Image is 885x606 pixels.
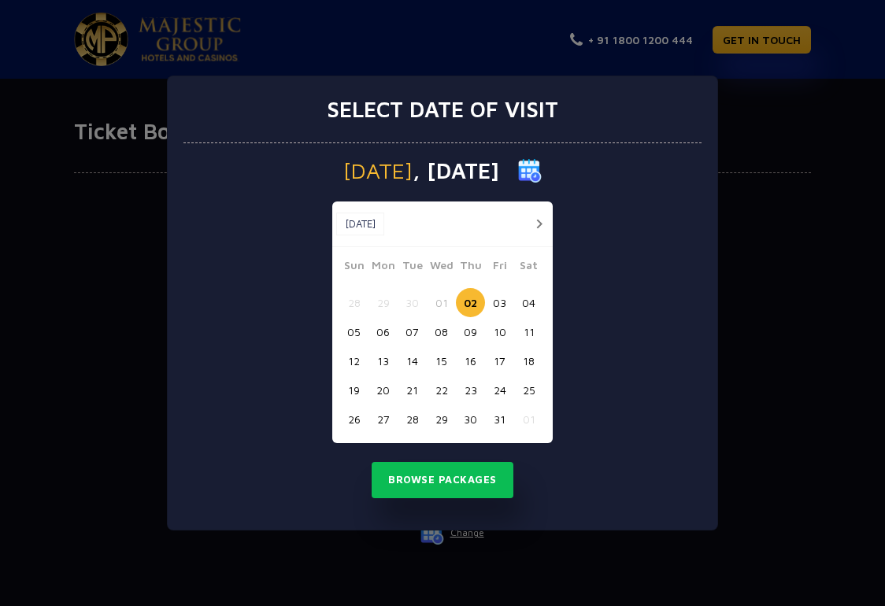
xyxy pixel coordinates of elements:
[398,317,427,346] button: 07
[327,96,558,123] h3: Select date of visit
[339,346,368,375] button: 12
[398,288,427,317] button: 30
[339,405,368,434] button: 26
[456,405,485,434] button: 30
[485,375,514,405] button: 24
[339,288,368,317] button: 28
[427,346,456,375] button: 15
[368,288,398,317] button: 29
[485,317,514,346] button: 10
[398,375,427,405] button: 21
[343,160,413,182] span: [DATE]
[368,375,398,405] button: 20
[456,257,485,279] span: Thu
[514,317,543,346] button: 11
[398,405,427,434] button: 28
[427,257,456,279] span: Wed
[398,346,427,375] button: 14
[368,346,398,375] button: 13
[514,405,543,434] button: 01
[368,257,398,279] span: Mon
[427,317,456,346] button: 08
[456,288,485,317] button: 02
[427,375,456,405] button: 22
[456,346,485,375] button: 16
[485,346,514,375] button: 17
[456,375,485,405] button: 23
[514,288,543,317] button: 04
[336,212,384,236] button: [DATE]
[368,405,398,434] button: 27
[339,317,368,346] button: 05
[518,159,542,183] img: calender icon
[427,405,456,434] button: 29
[514,257,543,279] span: Sat
[427,288,456,317] button: 01
[339,375,368,405] button: 19
[485,257,514,279] span: Fri
[485,288,514,317] button: 03
[456,317,485,346] button: 09
[339,257,368,279] span: Sun
[368,317,398,346] button: 06
[514,346,543,375] button: 18
[514,375,543,405] button: 25
[485,405,514,434] button: 31
[398,257,427,279] span: Tue
[413,160,499,182] span: , [DATE]
[372,462,513,498] button: Browse Packages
